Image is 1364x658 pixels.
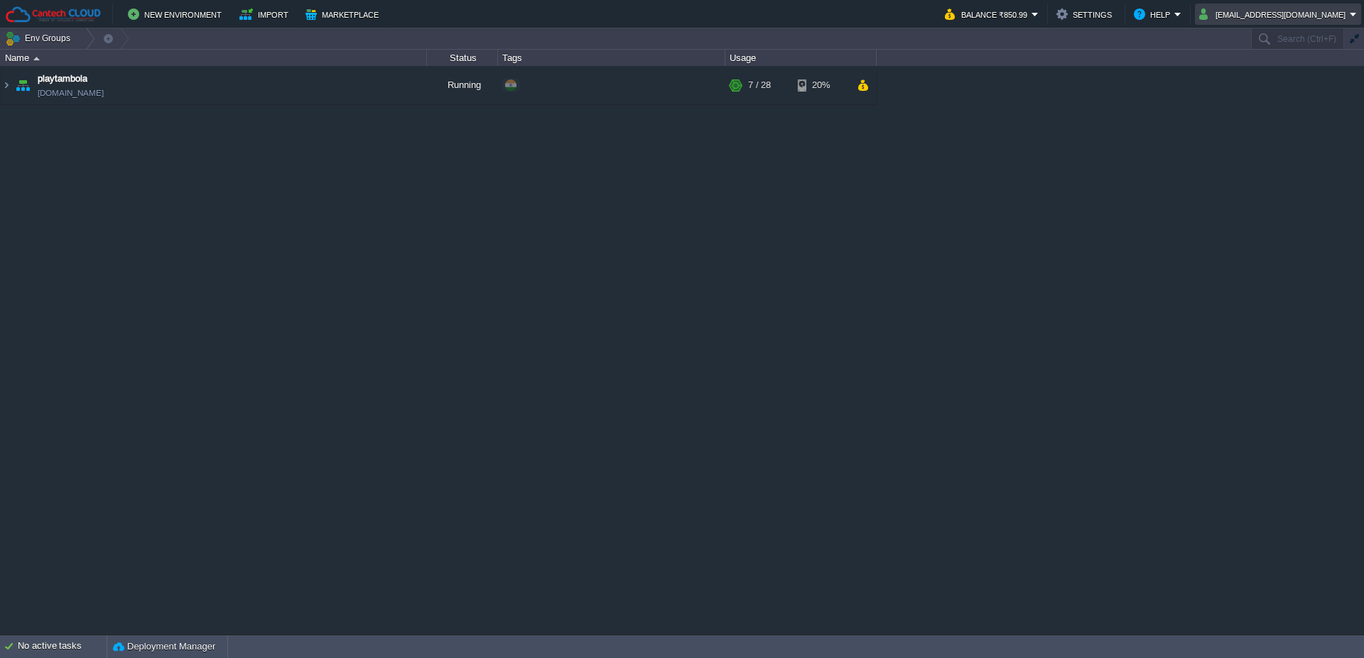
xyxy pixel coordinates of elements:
a: playtambola [38,72,87,86]
div: Name [1,50,426,66]
button: Balance ₹850.99 [945,6,1032,23]
div: Running [427,66,498,104]
div: Tags [499,50,725,66]
button: Env Groups [5,28,75,48]
img: AMDAwAAAACH5BAEAAAAALAAAAAABAAEAAAICRAEAOw== [33,57,40,60]
a: [DOMAIN_NAME] [38,86,104,100]
div: Status [428,50,497,66]
div: 20% [798,66,844,104]
button: [EMAIL_ADDRESS][DOMAIN_NAME] [1199,6,1350,23]
img: Cantech Cloud [5,6,102,23]
button: Settings [1056,6,1116,23]
div: 7 / 28 [748,66,771,104]
div: Usage [726,50,876,66]
button: Import [239,6,293,23]
button: New Environment [128,6,226,23]
button: Deployment Manager [113,640,215,654]
button: Marketplace [305,6,383,23]
button: Help [1134,6,1174,23]
img: AMDAwAAAACH5BAEAAAAALAAAAAABAAEAAAICRAEAOw== [1,66,12,104]
div: No active tasks [18,635,107,658]
img: AMDAwAAAACH5BAEAAAAALAAAAAABAAEAAAICRAEAOw== [13,66,33,104]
